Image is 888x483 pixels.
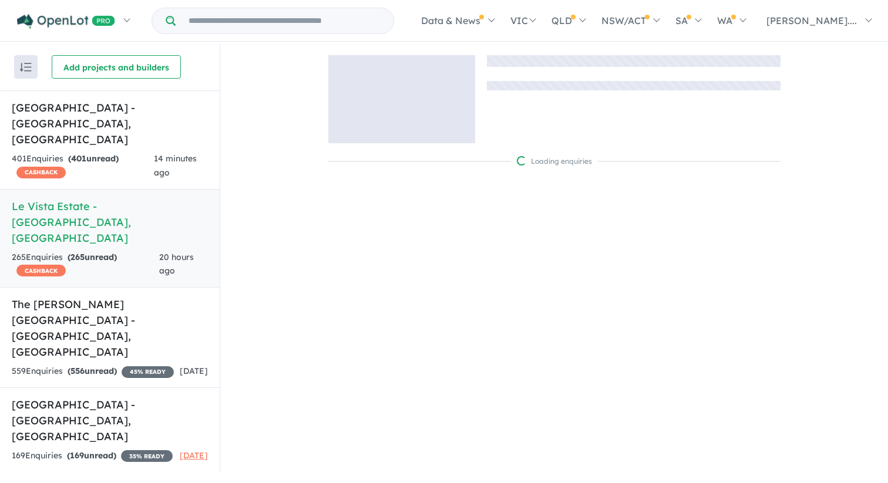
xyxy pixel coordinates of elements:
[12,100,208,147] h5: [GEOGRAPHIC_DATA] - [GEOGRAPHIC_DATA] , [GEOGRAPHIC_DATA]
[12,152,154,180] div: 401 Enquir ies
[766,15,857,26] span: [PERSON_NAME]....
[20,63,32,72] img: sort.svg
[154,153,197,178] span: 14 minutes ago
[12,449,173,463] div: 169 Enquir ies
[71,153,86,164] span: 401
[16,167,66,178] span: CASHBACK
[12,198,208,246] h5: Le Vista Estate - [GEOGRAPHIC_DATA] , [GEOGRAPHIC_DATA]
[180,450,208,461] span: [DATE]
[159,252,194,276] span: 20 hours ago
[122,366,174,378] span: 45 % READY
[70,450,84,461] span: 169
[67,450,116,461] strong: ( unread)
[178,8,391,33] input: Try estate name, suburb, builder or developer
[12,296,208,360] h5: The [PERSON_NAME][GEOGRAPHIC_DATA] - [GEOGRAPHIC_DATA] , [GEOGRAPHIC_DATA]
[70,252,85,262] span: 265
[12,364,174,379] div: 559 Enquir ies
[52,55,181,79] button: Add projects and builders
[17,14,115,29] img: Openlot PRO Logo White
[68,153,119,164] strong: ( unread)
[16,265,66,276] span: CASHBACK
[180,366,208,376] span: [DATE]
[517,156,592,167] div: Loading enquiries
[12,397,208,444] h5: [GEOGRAPHIC_DATA] - [GEOGRAPHIC_DATA] , [GEOGRAPHIC_DATA]
[121,450,173,462] span: 35 % READY
[68,252,117,262] strong: ( unread)
[70,366,85,376] span: 556
[12,251,159,279] div: 265 Enquir ies
[68,366,117,376] strong: ( unread)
